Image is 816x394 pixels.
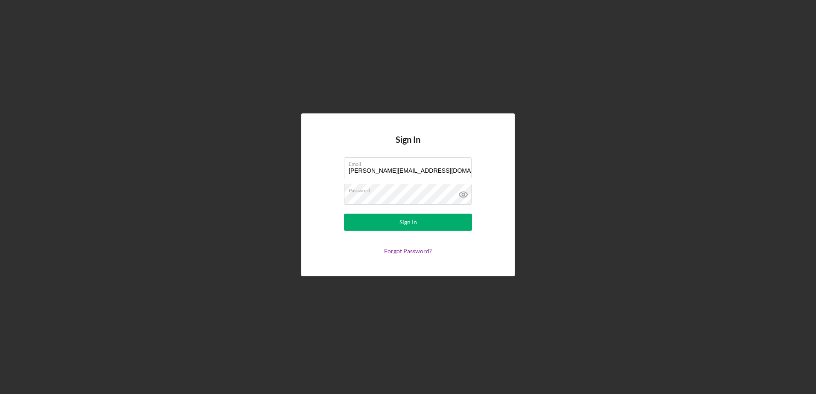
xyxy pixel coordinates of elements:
label: Password [349,184,472,194]
button: Sign In [344,214,472,231]
label: Email [349,158,472,167]
a: Forgot Password? [384,247,432,255]
h4: Sign In [396,135,420,157]
div: Sign In [399,214,417,231]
